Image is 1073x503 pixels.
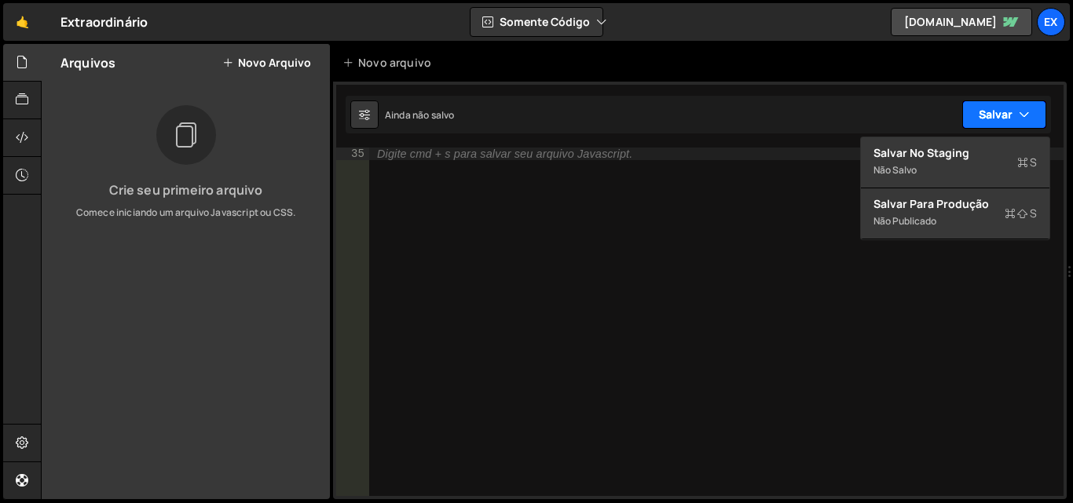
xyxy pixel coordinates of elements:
[3,3,42,41] a: 🤙
[377,148,632,159] font: Digite cmd + s para salvar seu arquivo Javascript.
[1030,155,1037,169] font: S
[76,206,295,219] font: Comece iniciando um arquivo Javascript ou CSS.
[16,15,29,30] font: 🤙
[351,148,364,160] font: 35
[222,56,311,69] button: Novo arquivo
[238,55,311,70] font: Novo arquivo
[979,108,1013,122] font: Salvar
[385,108,454,122] font: Ainda não salvo
[873,163,917,177] font: Não salvo
[861,137,1049,188] button: Salvar no StagingS Não salvo
[1037,8,1065,36] a: Ex
[873,214,936,228] font: Não publicado
[109,181,263,199] font: Crie seu primeiro arquivo
[873,196,989,211] font: Salvar para produção
[358,55,431,70] font: Novo arquivo
[60,13,148,31] font: Extraordinário
[500,14,590,29] font: Somente código
[1044,14,1057,29] font: Ex
[873,145,969,160] font: Salvar no Staging
[861,188,1049,239] button: Salvar para produçãoS Não publicado
[60,54,115,71] font: Arquivos
[891,8,1032,36] a: [DOMAIN_NAME]
[962,100,1046,129] button: Salvar
[470,8,603,36] button: Somente código
[904,14,997,29] font: [DOMAIN_NAME]
[1030,206,1037,221] font: S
